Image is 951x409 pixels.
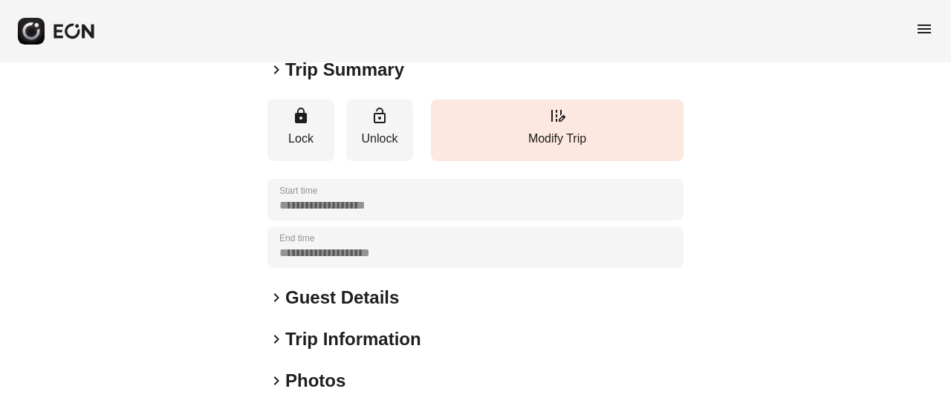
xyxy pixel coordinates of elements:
button: Unlock [346,99,413,161]
span: lock [292,107,310,125]
span: edit_road [548,107,566,125]
span: lock_open [371,107,389,125]
h2: Trip Summary [285,58,404,82]
h2: Photos [285,369,345,393]
p: Modify Trip [438,130,676,148]
span: keyboard_arrow_right [267,330,285,348]
button: Modify Trip [431,99,684,161]
h2: Guest Details [285,286,399,310]
span: keyboard_arrow_right [267,372,285,390]
p: Unlock [354,130,406,148]
h2: Trip Information [285,327,421,351]
span: keyboard_arrow_right [267,61,285,79]
span: menu [915,20,933,38]
p: Lock [275,130,327,148]
button: Lock [267,99,334,161]
span: keyboard_arrow_right [267,289,285,307]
